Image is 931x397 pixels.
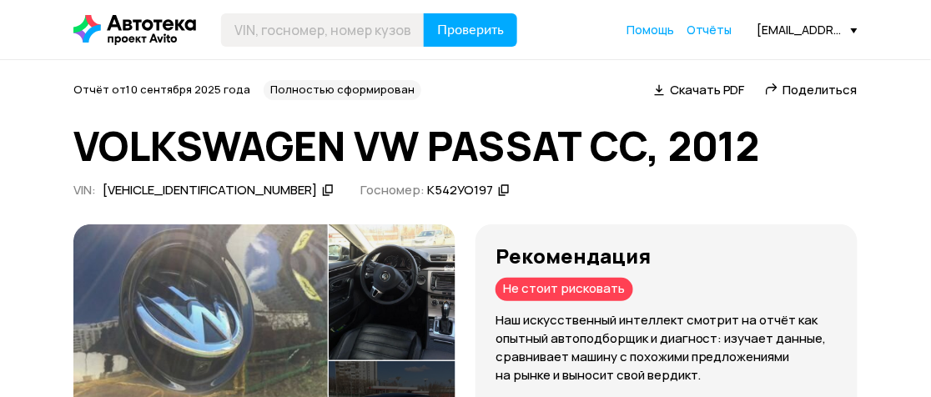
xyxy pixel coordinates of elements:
[264,80,421,100] div: Полностью сформирован
[765,81,858,98] a: Поделиться
[496,244,838,268] h3: Рекомендация
[496,278,633,301] div: Не стоит рисковать
[670,81,745,98] span: Скачать PDF
[360,181,425,198] span: Госномер:
[654,81,745,98] a: Скачать PDF
[437,23,504,37] span: Проверить
[73,181,96,198] span: VIN :
[627,22,674,38] a: Помощь
[73,123,858,168] h1: VOLKSWAGEN VW PASSAT CC, 2012
[103,182,317,199] div: [VEHICLE_IDENTIFICATION_NUMBER]
[757,22,858,38] div: [EMAIL_ADDRESS][PERSON_NAME][DOMAIN_NAME]
[783,81,858,98] span: Поделиться
[73,82,250,97] span: Отчёт от 10 сентября 2025 года
[496,311,838,384] p: Наш искусственный интеллект смотрит на отчёт как опытный автоподборщик и диагност: изучает данные...
[687,22,732,38] a: Отчёты
[427,182,493,199] div: К542УО197
[424,13,517,47] button: Проверить
[221,13,425,47] input: VIN, госномер, номер кузова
